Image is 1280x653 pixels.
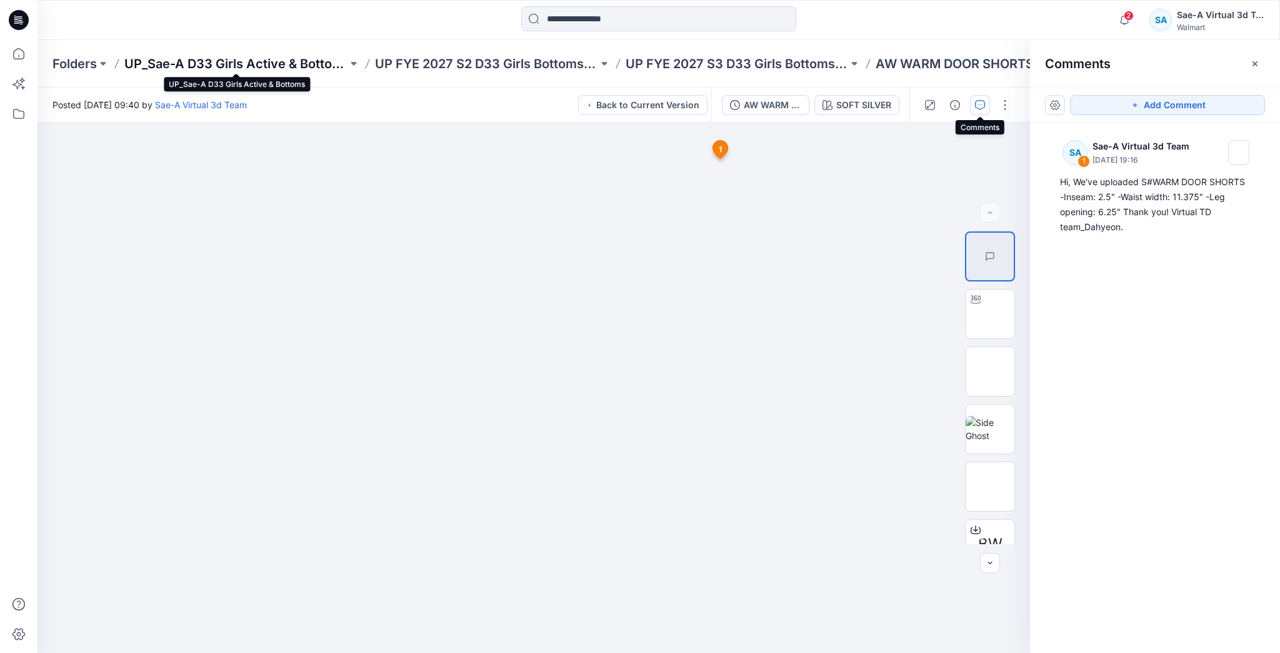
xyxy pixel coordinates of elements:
[155,99,247,110] a: Sae-A Virtual 3d Team
[1092,154,1193,166] p: [DATE] 19:16
[375,55,598,73] a: UP FYE 2027 S2 D33 Girls Bottoms Sae-A
[722,95,809,115] button: AW WARM DOOR SHORTS_SOFT SILVER
[1092,139,1193,154] p: Sae-A Virtual 3d Team
[626,55,849,73] a: UP FYE 2027 S3 D33 Girls Bottoms Sae-A
[1070,95,1265,115] button: Add Comment
[978,533,1002,555] span: BW
[124,55,347,73] a: UP_Sae-A D33 Girls Active & Bottoms
[1077,155,1090,168] div: 1
[1177,23,1264,32] div: Walmart
[1124,11,1134,21] span: 2
[1045,56,1111,71] h2: Comments
[578,95,707,115] button: Back to Current Version
[1060,175,1250,235] div: Hi, We've uploaded S#WARM DOOR SHORTS -Inseam: 2.5" -Waist width: 11.375" -Leg opening: 6.25" Tha...
[1062,140,1087,165] div: SA
[836,98,891,112] div: SOFT SILVER
[52,55,97,73] a: Folders
[945,95,965,115] button: Details
[744,98,801,112] div: AW WARM DOOR SHORTS_SOFT SILVER
[1177,8,1264,23] div: Sae-A Virtual 3d Team
[52,98,247,111] span: Posted [DATE] 09:40 by
[876,55,1034,73] p: AW WARM DOOR SHORTS
[814,95,899,115] button: SOFT SILVER
[966,416,1014,442] img: Side Ghost
[1149,9,1172,31] div: SA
